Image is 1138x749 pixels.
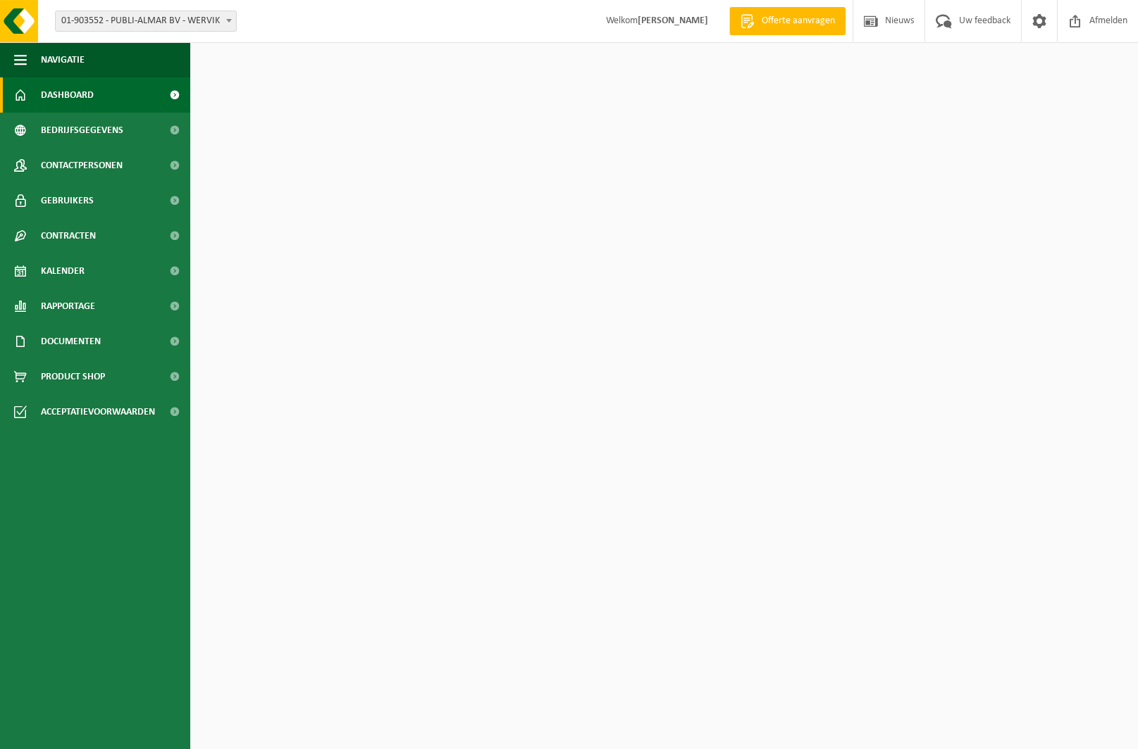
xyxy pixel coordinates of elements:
span: Gebruikers [41,183,94,218]
strong: [PERSON_NAME] [638,15,708,26]
span: Product Shop [41,359,105,394]
span: Acceptatievoorwaarden [41,394,155,429]
span: 01-903552 - PUBLI-ALMAR BV - WERVIK [56,11,236,31]
span: Rapportage [41,289,95,324]
span: Dashboard [41,77,94,113]
a: Offerte aanvragen [729,7,846,35]
span: Contactpersonen [41,148,123,183]
span: Kalender [41,253,85,289]
span: Offerte aanvragen [758,14,839,28]
span: Navigatie [41,42,85,77]
span: 01-903552 - PUBLI-ALMAR BV - WERVIK [55,11,237,32]
span: Documenten [41,324,101,359]
span: Contracten [41,218,96,253]
span: Bedrijfsgegevens [41,113,123,148]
